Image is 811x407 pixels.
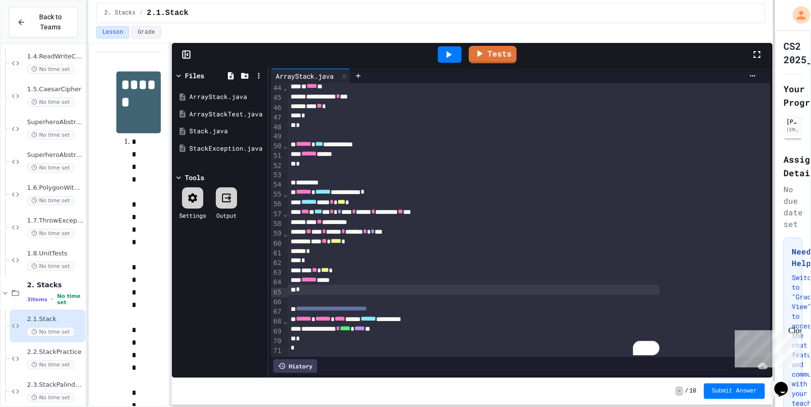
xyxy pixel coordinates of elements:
[189,126,265,136] div: Stack.java
[4,4,67,61] div: Chat with us now!Close
[770,368,801,397] iframe: chat widget
[731,326,801,367] iframe: chat widget
[189,110,265,119] div: ArrayStackTest.java
[189,144,265,154] div: StackException.java
[189,92,265,102] div: ArrayStack.java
